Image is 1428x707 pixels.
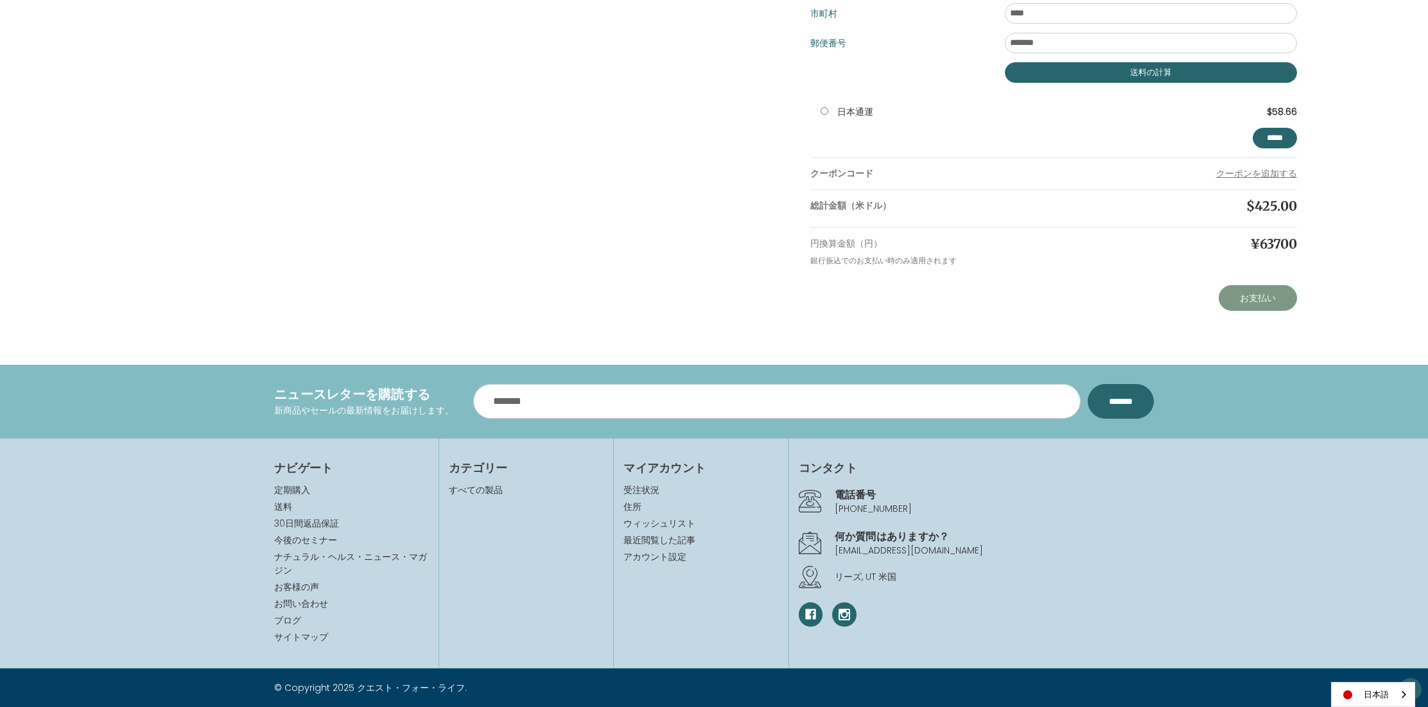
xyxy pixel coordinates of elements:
a: 日本語 [1332,683,1415,706]
a: お客様の声 [274,580,319,593]
a: お問い合わせ [274,597,328,610]
button: クーポンを追加する [1216,167,1297,180]
a: 定期購入 [274,484,310,496]
h4: ナビゲート [274,459,429,476]
span: ¥63700 [1250,236,1297,252]
p: 円換算金額（円） [810,237,1054,250]
h4: コンタクト [799,459,1154,476]
strong: 総計金額（米ドル） [810,199,891,212]
h4: マイアカウント [623,459,778,476]
label: 日本通運 [837,105,873,118]
a: 今後のセミナー [274,534,337,546]
a: [EMAIL_ADDRESS][DOMAIN_NAME] [835,544,983,557]
b: $58.66 [1267,105,1297,118]
a: すべての製品 [449,484,503,496]
aside: Language selected: 日本語 [1331,682,1415,707]
a: [PHONE_NUMBER] [835,502,912,515]
a: アカウント設定 [623,550,778,564]
strong: クーポンコード [810,167,873,180]
a: お支払い [1219,285,1297,311]
a: 30日間返品保証 [274,517,339,530]
p: リーズ, UT 米国 [835,570,1154,584]
a: 送料 [274,500,292,513]
a: ウィッシュリスト [623,517,778,530]
label: 市町村 [810,3,837,24]
a: 住所 [623,500,778,514]
a: ブログ [274,614,301,627]
p: 新商品やセールの最新情報をお届けします。 [274,404,454,417]
small: 銀行振込でのお支払い時のみ適用されます [810,255,957,266]
label: 郵便番号 [810,33,846,53]
h4: ニュースレターを購読する [274,385,454,404]
div: Language [1331,682,1415,707]
p: © Copyright 2025 クエスト・フォー・ライフ. [274,681,704,695]
button: 送料の計算 [1005,62,1297,83]
h4: 電話番号 [835,487,1154,502]
h4: カテゴリー [449,459,604,476]
a: 受注状況 [623,484,778,497]
h4: 何か質問はありますか？ [835,528,1154,544]
a: 最近閲覧した記事 [623,534,778,547]
a: ナチュラル・ヘルス・ニュース・マガジン [274,550,427,577]
a: サイトマップ [274,631,328,643]
span: $425.00 [1246,198,1297,214]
